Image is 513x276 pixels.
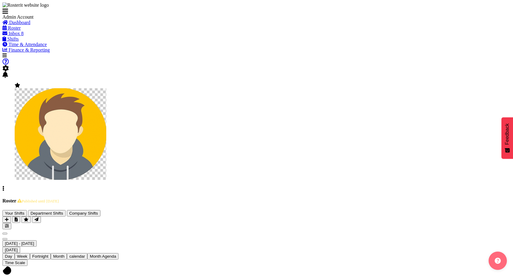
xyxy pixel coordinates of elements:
span: [DATE] - [DATE] [5,241,34,246]
span: Your Shifts [5,211,24,216]
button: Next [2,238,7,240]
span: Finance & Reporting [9,47,50,53]
button: Fortnight [30,253,51,260]
button: Timeline Month [51,253,67,260]
button: Time Scale [2,260,27,266]
button: Download a PDF of the roster according to the set date range. [12,216,20,223]
div: Admin Account [2,14,94,20]
button: Company Shifts [67,210,100,216]
span: 8 [21,31,24,36]
span: Time Scale [5,260,25,265]
span: calendar [69,254,85,259]
button: Add a new shift [2,216,11,223]
a: Finance & Reporting [2,47,50,53]
h4: Roster [2,198,511,204]
button: Highlight an important date within the roster. [21,216,31,223]
a: Dashboard [2,20,30,25]
button: Filter Shifts [2,223,11,229]
span: Shifts [7,36,19,42]
span: Dashboard [9,20,30,25]
button: Month Agenda [87,253,118,260]
img: Rosterit website logo [2,2,49,8]
span: Day [5,254,12,259]
span: [DATE] [5,248,18,252]
div: previous period [2,229,511,235]
button: Department Shifts [28,210,66,216]
button: Timeline Day [2,253,15,260]
span: Month Agenda [90,254,116,259]
a: Time & Attendance [2,42,47,47]
img: help-xxl-2.png [495,258,501,264]
div: September 22 - 28, 2025 [2,240,511,247]
span: Company Shifts [69,211,98,216]
span: Fortnight [32,254,49,259]
span: Month [53,254,64,259]
span: Department Shifts [31,211,63,216]
button: Today [2,247,20,253]
img: admin-rosteritf9cbda91fdf824d97c9d6345b1f660ea.png [15,88,106,180]
button: Previous [2,233,7,234]
button: Timeline Week [15,253,30,260]
button: Month [67,253,87,260]
button: Your Shifts [2,210,27,216]
div: next period [2,235,511,240]
a: Inbox 8 [2,31,24,36]
button: Send a list of all shifts for the selected filtered period to all rostered employees. [32,216,41,223]
span: Time & Attendance [9,42,47,47]
span: · Published until [DATE] [16,199,59,203]
span: Week [17,254,27,259]
span: Feedback [504,123,510,145]
a: Roster [2,25,21,31]
span: Roster [8,25,21,31]
button: September 2025 [2,240,37,247]
a: Shifts [2,36,19,42]
span: Inbox [9,31,20,36]
button: Feedback - Show survey [501,117,513,159]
